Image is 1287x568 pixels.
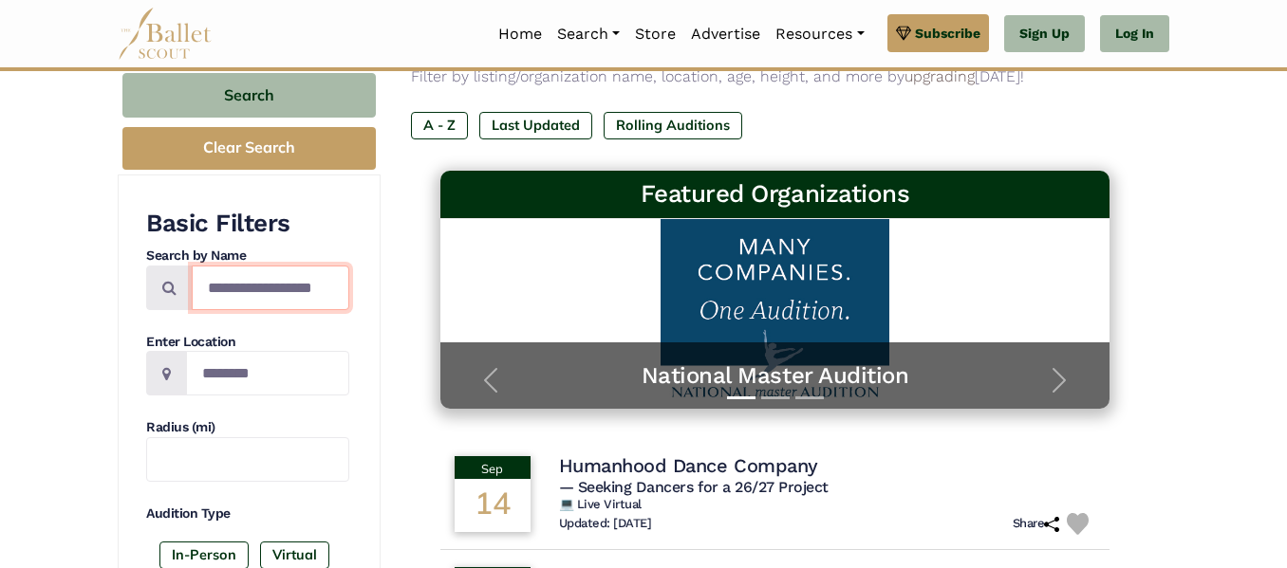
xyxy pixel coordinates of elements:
h4: Search by Name [146,247,349,266]
a: Search [550,14,627,54]
h4: Humanhood Dance Company [559,453,818,478]
a: National Master Audition [459,361,1091,391]
h4: Audition Type [146,504,349,523]
img: gem.svg [896,23,911,44]
h6: 💻 Live Virtual [559,497,1096,513]
input: Location [186,351,349,395]
h4: Radius (mi) [146,418,349,437]
a: Subscribe [887,14,989,52]
h3: Basic Filters [146,208,349,240]
button: Clear Search [122,127,376,170]
h6: Updated: [DATE] [559,516,652,532]
h3: Featured Organizations [456,178,1095,211]
a: Home [491,14,550,54]
h6: Share [1013,516,1060,532]
button: Slide 3 [795,387,824,409]
div: Sep [455,456,531,479]
a: Sign Up [1004,15,1085,53]
span: Subscribe [915,23,980,44]
a: upgrading [905,67,975,85]
label: In-Person [159,541,249,568]
a: Advertise [683,14,768,54]
button: Slide 2 [761,387,790,409]
label: Last Updated [479,112,592,138]
button: Search [122,73,376,118]
button: Slide 1 [727,387,755,409]
a: Log In [1100,15,1169,53]
label: Rolling Auditions [604,112,742,138]
div: 14 [455,479,531,532]
label: A - Z [411,112,468,138]
p: Filter by listing/organization name, location, age, height, and more by [DATE]! [411,64,1139,89]
input: Search by names... [192,266,349,310]
label: Virtual [260,541,329,568]
a: Store [627,14,683,54]
span: — Seeking Dancers for a 26/27 Project [559,478,829,496]
a: Resources [768,14,871,54]
h4: Enter Location [146,333,349,352]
